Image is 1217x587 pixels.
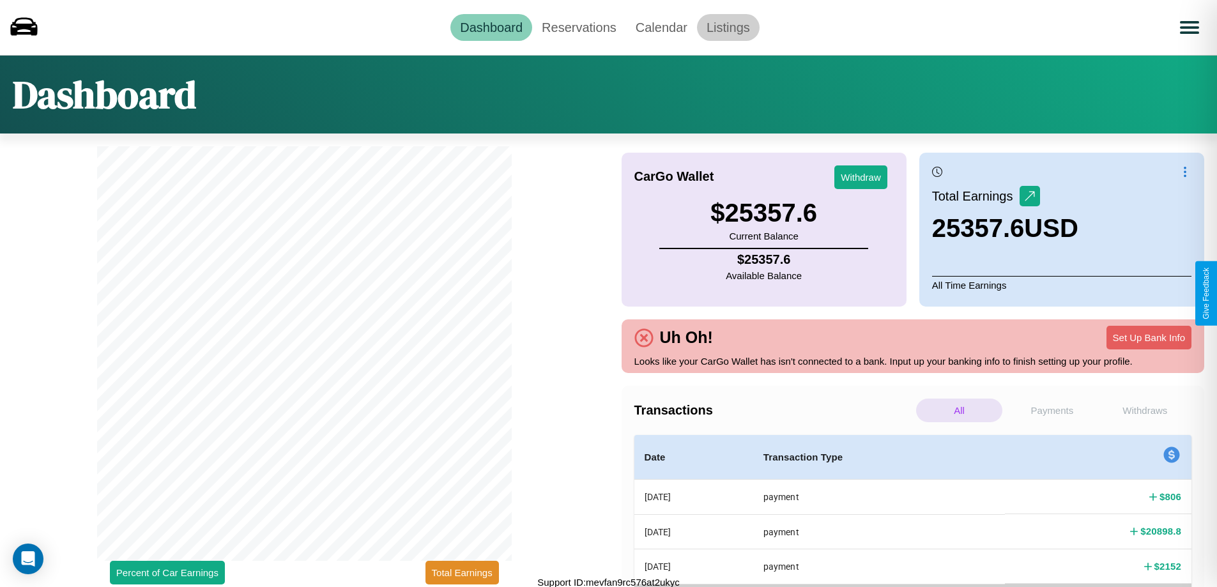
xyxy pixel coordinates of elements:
h4: $ 20898.8 [1140,524,1181,538]
button: Open menu [1172,10,1207,45]
h4: Transactions [634,403,913,418]
button: Set Up Bank Info [1106,326,1191,349]
a: Listings [697,14,760,41]
h1: Dashboard [13,68,196,121]
button: Withdraw [834,165,887,189]
p: Withdraws [1102,399,1188,422]
p: Payments [1009,399,1095,422]
a: Reservations [532,14,626,41]
th: [DATE] [634,480,753,515]
button: Total Earnings [425,561,499,584]
th: payment [753,514,1006,549]
th: payment [753,480,1006,515]
div: Open Intercom Messenger [13,544,43,574]
h3: $ 25357.6 [710,199,817,227]
a: Calendar [626,14,697,41]
a: Dashboard [450,14,532,41]
p: All Time Earnings [932,276,1191,294]
p: Available Balance [726,267,802,284]
h4: Uh Oh! [654,328,719,347]
p: Total Earnings [932,185,1020,208]
h4: $ 806 [1160,490,1181,503]
p: Current Balance [710,227,817,245]
h3: 25357.6 USD [932,214,1078,243]
p: All [916,399,1002,422]
h4: Date [645,450,743,465]
th: [DATE] [634,514,753,549]
h4: $ 25357.6 [726,252,802,267]
div: Give Feedback [1202,268,1211,319]
button: Percent of Car Earnings [110,561,225,584]
h4: $ 2152 [1154,560,1181,573]
th: payment [753,549,1006,584]
h4: CarGo Wallet [634,169,714,184]
h4: Transaction Type [763,450,995,465]
p: Looks like your CarGo Wallet has isn't connected to a bank. Input up your banking info to finish ... [634,353,1192,370]
th: [DATE] [634,549,753,584]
